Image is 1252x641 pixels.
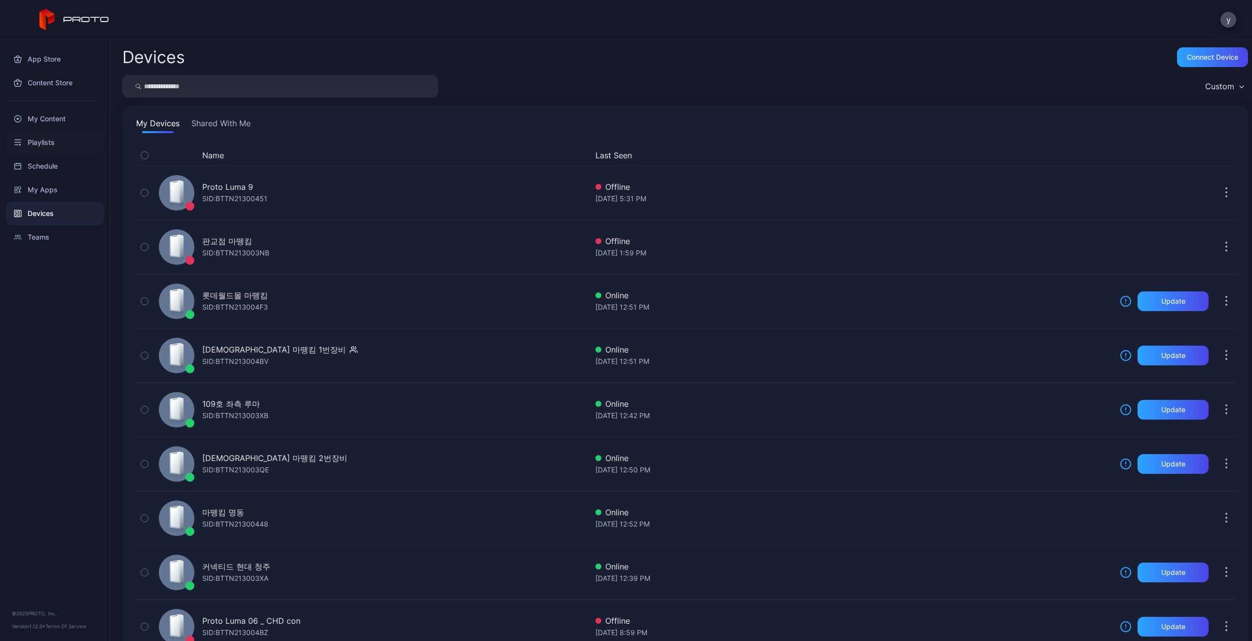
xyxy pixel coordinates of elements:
div: SID: BTTN213004BV [202,356,268,367]
div: [DATE] 1:59 PM [595,247,1112,259]
span: Version 1.12.0 • [12,623,45,629]
div: Online [595,289,1112,301]
div: SID: BTTN21300448 [202,518,268,530]
div: Update [1161,460,1185,468]
button: My Devices [134,117,182,133]
button: Update [1138,454,1209,474]
a: Schedule [6,154,104,178]
div: SID: BTTN21300451 [202,193,267,205]
button: Last Seen [595,149,1108,161]
div: SID: BTTN213004BZ [202,627,268,639]
div: Update [1161,352,1185,359]
button: Update [1138,400,1209,420]
div: 109호 좌측 루마 [202,398,260,410]
div: Update Device [1116,149,1205,161]
div: [DATE] 12:51 PM [595,301,1112,313]
a: Terms Of Service [45,623,86,629]
div: Online [595,506,1112,518]
div: SID: BTTN213003XB [202,410,268,422]
button: Update [1138,291,1209,311]
button: Update [1138,563,1209,582]
div: [DATE] 12:39 PM [595,572,1112,584]
div: Options [1216,149,1236,161]
div: [DATE] 12:51 PM [595,356,1112,367]
div: [DATE] 5:31 PM [595,193,1112,205]
div: 롯데월드몰 마뗑킴 [202,289,268,301]
div: Online [595,398,1112,410]
div: SID: BTTN213004F3 [202,301,268,313]
a: My Apps [6,178,104,202]
div: [DATE] 12:52 PM [595,518,1112,530]
a: My Content [6,107,104,131]
button: Update [1138,346,1209,365]
button: Name [202,149,224,161]
div: Online [595,344,1112,356]
div: Offline [595,235,1112,247]
div: Proto Luma 06 _ CHD con [202,615,300,627]
div: Update [1161,569,1185,576]
div: Connect device [1187,53,1238,61]
div: Offline [595,615,1112,627]
div: 판교점 마뗑킴 [202,235,252,247]
div: Custom [1205,81,1234,91]
div: Update [1161,297,1185,305]
div: SID: BTTN213003XA [202,572,268,584]
button: Connect device [1177,47,1248,67]
a: App Store [6,47,104,71]
div: [DATE] 12:50 PM [595,464,1112,476]
button: Shared With Me [189,117,253,133]
a: Playlists [6,131,104,154]
div: [DATE] 8:59 PM [595,627,1112,639]
div: [DEMOGRAPHIC_DATA] 마뗑킴 2번장비 [202,452,347,464]
div: Update [1161,406,1185,414]
a: Devices [6,202,104,225]
div: Online [595,561,1112,572]
button: Custom [1200,75,1248,98]
div: Offline [595,181,1112,193]
a: Teams [6,225,104,249]
button: y [1220,12,1236,28]
button: Update [1138,617,1209,637]
div: Online [595,452,1112,464]
div: 마뗑킴 명동 [202,506,244,518]
div: SID: BTTN213003QE [202,464,269,476]
div: © 2025 PROTO, Inc. [12,609,98,617]
div: 커넥티드 현대 청주 [202,561,270,572]
div: SID: BTTN213003NB [202,247,269,259]
div: [DEMOGRAPHIC_DATA] 마뗑킴 1번장비 [202,344,346,356]
h2: Devices [122,48,185,66]
div: Update [1161,623,1185,631]
div: [DATE] 12:42 PM [595,410,1112,422]
a: Content Store [6,71,104,95]
div: Proto Luma 9 [202,181,253,193]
